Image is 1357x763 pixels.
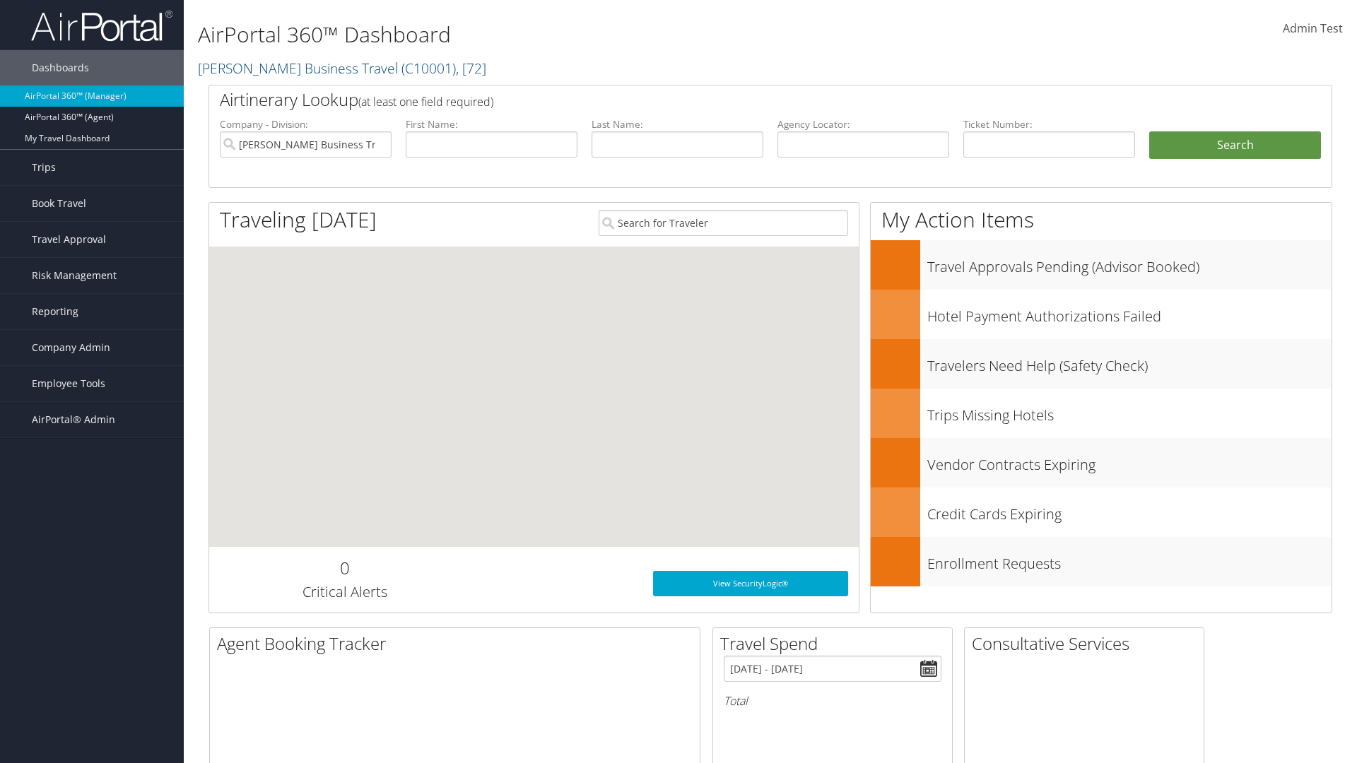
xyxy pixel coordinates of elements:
[1283,20,1343,36] span: Admin Test
[220,88,1228,112] h2: Airtinerary Lookup
[927,448,1332,475] h3: Vendor Contracts Expiring
[401,59,456,78] span: ( C10001 )
[220,556,469,580] h2: 0
[927,497,1332,524] h3: Credit Cards Expiring
[406,117,577,131] label: First Name:
[927,250,1332,277] h3: Travel Approvals Pending (Advisor Booked)
[32,330,110,365] span: Company Admin
[358,94,493,110] span: (at least one field required)
[1283,7,1343,51] a: Admin Test
[724,693,941,709] h6: Total
[777,117,949,131] label: Agency Locator:
[32,50,89,85] span: Dashboards
[871,290,1332,339] a: Hotel Payment Authorizations Failed
[198,59,486,78] a: [PERSON_NAME] Business Travel
[220,582,469,602] h3: Critical Alerts
[32,294,78,329] span: Reporting
[871,487,1332,537] a: Credit Cards Expiring
[871,438,1332,487] a: Vendor Contracts Expiring
[871,537,1332,586] a: Enrollment Requests
[217,632,700,656] h2: Agent Booking Tracker
[927,349,1332,376] h3: Travelers Need Help (Safety Check)
[198,20,961,49] h1: AirPortal 360™ Dashboard
[592,117,763,131] label: Last Name:
[32,402,115,437] span: AirPortal® Admin
[599,210,848,236] input: Search for Traveler
[927,398,1332,425] h3: Trips Missing Hotels
[32,222,106,257] span: Travel Approval
[927,300,1332,326] h3: Hotel Payment Authorizations Failed
[32,366,105,401] span: Employee Tools
[220,117,392,131] label: Company - Division:
[963,117,1135,131] label: Ticket Number:
[871,339,1332,389] a: Travelers Need Help (Safety Check)
[871,389,1332,438] a: Trips Missing Hotels
[972,632,1204,656] h2: Consultative Services
[1149,131,1321,160] button: Search
[720,632,952,656] h2: Travel Spend
[927,547,1332,574] h3: Enrollment Requests
[456,59,486,78] span: , [ 72 ]
[653,571,848,596] a: View SecurityLogic®
[32,186,86,221] span: Book Travel
[32,258,117,293] span: Risk Management
[871,205,1332,235] h1: My Action Items
[871,240,1332,290] a: Travel Approvals Pending (Advisor Booked)
[220,205,377,235] h1: Traveling [DATE]
[31,9,172,42] img: airportal-logo.png
[32,150,56,185] span: Trips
